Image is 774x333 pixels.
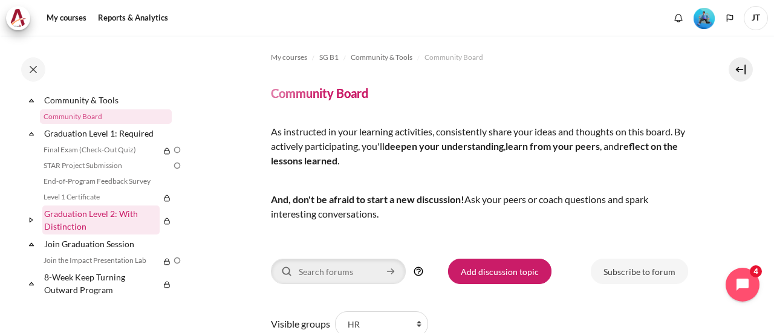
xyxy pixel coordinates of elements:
strong: And, don't be afraid to start a new discussion! [271,193,464,205]
a: 8-Week Keep Turning Outward Program [42,269,160,298]
span: Collapse [25,128,37,140]
a: My courses [42,6,91,30]
p: Ask your peers or coach questions and spark interesting conversations. [271,192,688,221]
span: JT [744,6,768,30]
button: Languages [721,9,739,27]
a: SG B1 [319,50,339,65]
a: User menu [744,6,768,30]
img: To do [172,160,183,171]
span: My courses [271,52,307,63]
a: Join Graduation Session [42,236,172,252]
span: SG B1 [319,52,339,63]
img: Level #3 [694,8,715,29]
strong: deepen your understanding [385,140,504,152]
label: Visible groups [271,317,330,331]
img: To do [172,255,183,266]
div: Level #3 [694,7,715,29]
a: Graduation Level 1: Required [42,125,172,141]
a: Final Exam (Check-Out Quiz) [40,143,160,157]
a: Community & Tools [42,92,172,108]
a: Subscribe to forum [591,259,688,284]
input: Search forums [271,259,406,284]
span: Expand [25,214,37,226]
span: Collapse [25,277,37,289]
div: Show notification window with no new notifications [669,9,688,27]
span: Collapse [25,238,37,250]
a: Community Board [40,109,172,124]
img: To do [172,144,183,155]
h4: Community Board [271,85,368,101]
p: By actively participating, you'll , , and . [271,124,688,168]
span: Community & Tools [351,52,412,63]
a: Level 1 Certificate [40,190,160,204]
a: Community & Tools [351,50,412,65]
a: Help [411,266,426,277]
a: Level #3 [689,7,720,29]
a: My courses [271,50,307,65]
a: Reports & Analytics [94,6,172,30]
img: Architeck [10,9,27,27]
a: Community Board [424,50,483,65]
a: End-of-Program Feedback Survey [40,174,172,189]
a: Architeck Architeck [6,6,36,30]
nav: Navigation bar [271,48,688,67]
span: As instructed in your learning activities, consistently share your ideas and thoughts on this board. [271,126,672,137]
a: Add discussion topic [448,259,551,284]
span: Collapse [25,94,37,106]
strong: learn from your peers [506,140,600,152]
img: Help with Search [413,266,424,277]
a: Graduation Level 2: With Distinction [42,205,160,234]
a: Join the Impact Presentation Lab [40,253,160,268]
span: Community Board [424,52,483,63]
a: STAR Project Submission [40,158,172,173]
